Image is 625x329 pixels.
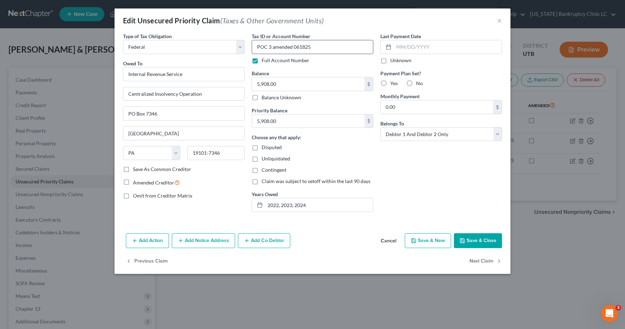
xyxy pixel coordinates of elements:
[133,166,191,173] label: Save As Common Creditor
[252,107,287,114] label: Priority Balance
[615,305,621,311] span: 3
[252,114,364,128] input: 0.00
[262,57,309,64] label: Full Account Number
[390,80,398,86] span: Yes
[390,57,411,64] label: Unknown
[133,180,174,186] span: Amended Creditor
[380,121,404,127] span: Belongs To
[493,100,502,114] div: $
[454,233,502,248] button: Save & Close
[405,233,451,248] button: Save & New
[123,33,172,39] span: Type of Tax Obligation
[364,114,373,128] div: $
[252,70,269,77] label: Balance
[262,167,286,173] span: Contingent
[416,80,423,86] span: No
[265,198,373,212] input: --
[123,87,244,101] input: Enter address...
[238,233,290,248] button: Add Co-Debtor
[252,40,373,54] input: --
[380,33,421,40] label: Last Payment Date
[172,233,235,248] button: Add Notice Address
[126,233,169,248] button: Add Action
[252,190,278,198] label: Years Owed
[123,107,244,120] input: Apt, Suite, etc...
[220,16,324,25] span: (Taxes & Other Government Units)
[469,254,502,269] button: Next Claim
[252,77,364,91] input: 0.00
[375,234,402,248] button: Cancel
[123,67,245,81] input: Search creditor by name...
[252,33,310,40] label: Tax ID or Account Number
[364,77,373,91] div: $
[123,16,324,25] div: Edit Unsecured Priority Claim
[262,94,301,101] label: Balance Unknown
[123,127,244,140] input: Enter city...
[262,155,290,161] span: Unliquidated
[394,40,502,54] input: MM/DD/YYYY
[381,100,493,114] input: 0.00
[380,70,502,77] label: Payment Plan Set?
[601,305,618,322] iframe: Intercom live chat
[252,134,301,141] label: Choose any that apply:
[380,93,420,100] label: Monthly Payment
[133,193,192,199] span: Omit from Creditor Matrix
[262,178,370,184] span: Claim was subject to setoff within the last 90 days
[497,16,502,25] button: ×
[123,60,142,66] span: Owed To
[262,144,282,150] span: Disputed
[187,146,245,160] input: Enter zip...
[126,254,168,269] button: Previous Claim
